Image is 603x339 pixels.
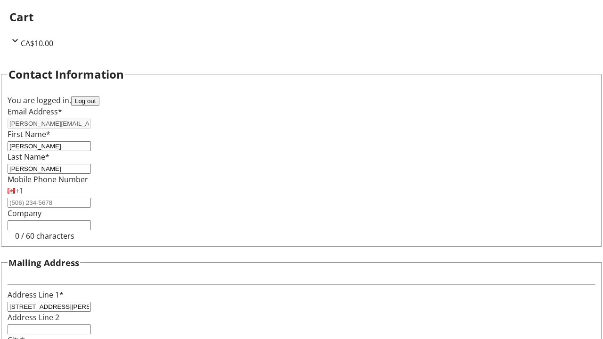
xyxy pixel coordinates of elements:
label: Address Line 2 [8,312,59,323]
label: Mobile Phone Number [8,174,88,185]
label: First Name* [8,129,50,139]
button: Log out [71,96,99,106]
label: Email Address* [8,106,62,117]
input: Address [8,302,91,312]
input: (506) 234-5678 [8,198,91,208]
h3: Mailing Address [8,256,79,269]
label: Last Name* [8,152,49,162]
div: You are logged in. [8,95,595,106]
h2: Cart [9,8,594,25]
tr-character-limit: 0 / 60 characters [15,231,74,241]
label: Company [8,208,41,218]
label: Address Line 1* [8,290,64,300]
span: CA$10.00 [21,38,53,48]
h2: Contact Information [8,66,124,83]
